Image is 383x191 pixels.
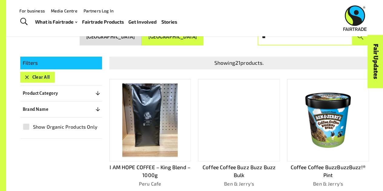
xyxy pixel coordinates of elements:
button: Clear All [20,72,55,83]
img: Fairtrade Australia New Zealand logo [343,5,367,31]
a: Toggle Search [16,14,31,29]
p: Ben & Jerry's [198,180,280,187]
button: Product Category [20,88,102,99]
span: Show Organic Products Only [33,123,97,130]
p: Showing 21 products. [112,59,367,67]
a: Fairtrade Products [82,18,124,26]
button: [GEOGRAPHIC_DATA] [80,28,142,45]
p: Brand Name [23,106,49,113]
a: I AM HOPE COFFEE – King Blend – 1000gPeru Cafe [109,79,191,187]
a: Coffee Coffee BuzzBuzzBuzz!® PintBen & Jerry's [287,79,369,187]
p: Coffee Coffee Buzz Buzz Buzz Bulk [198,163,280,179]
a: Stories [161,18,177,26]
a: What is Fairtrade [35,18,77,26]
button: Brand Name [20,104,102,115]
p: Filters [23,59,100,67]
p: Product Category [23,90,58,97]
p: Coffee Coffee BuzzBuzzBuzz!® Pint [287,163,369,179]
p: Peru Cafe [109,180,191,187]
p: Ben & Jerry's [287,180,369,187]
a: For business [19,8,45,13]
button: [GEOGRAPHIC_DATA] [142,28,203,45]
a: Coffee Coffee Buzz Buzz Buzz BulkBen & Jerry's [198,79,280,187]
p: I AM HOPE COFFEE – King Blend – 1000g [109,163,191,179]
a: Media Centre [51,8,78,13]
a: Get Involved [128,18,157,26]
a: Partners Log In [84,8,114,13]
